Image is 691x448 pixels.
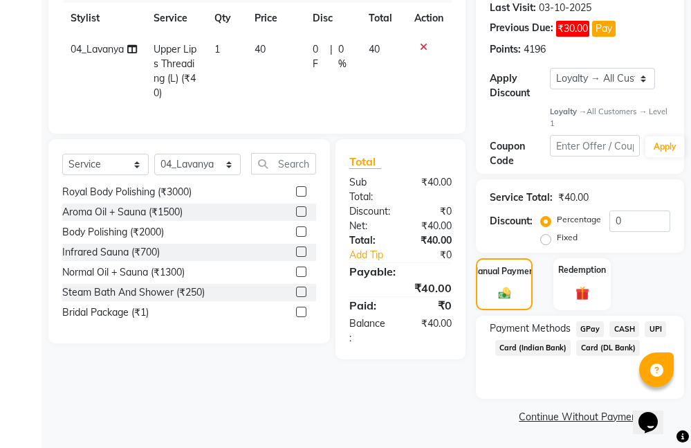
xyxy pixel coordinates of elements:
[495,286,515,301] img: _cash.svg
[645,136,685,157] button: Apply
[304,3,360,34] th: Disc
[490,214,533,229] div: Discount:
[400,219,462,233] div: ₹40.00
[406,3,452,34] th: Action
[471,265,537,278] label: Manual Payment
[62,205,183,219] div: Aroma Oil + Sauna (₹1500)
[645,321,666,337] span: UPI
[339,233,400,248] div: Total:
[571,285,593,302] img: _gift.svg
[490,42,521,57] div: Points:
[246,3,304,34] th: Price
[330,42,333,71] span: |
[556,21,589,37] span: ₹30.00
[251,153,316,174] input: Search or Scan
[524,42,546,57] div: 4196
[338,42,352,71] span: 0 %
[557,213,601,226] label: Percentage
[62,305,149,320] div: Bridal Package (₹1)
[411,248,462,262] div: ₹0
[154,43,196,99] span: Upper Lips Threading (L) (₹40)
[490,1,536,15] div: Last Visit:
[339,297,400,314] div: Paid:
[339,219,400,233] div: Net:
[550,106,670,129] div: All Customers → Level 1
[145,3,206,34] th: Service
[214,43,220,55] span: 1
[558,264,606,276] label: Redemption
[539,1,591,15] div: 03-10-2025
[576,321,605,337] span: GPay
[490,21,553,37] div: Previous Due:
[558,190,589,205] div: ₹40.00
[495,340,571,356] span: Card (Indian Bank)
[313,42,324,71] span: 0 F
[339,175,400,204] div: Sub Total:
[339,280,462,296] div: ₹40.00
[576,340,640,356] span: Card (DL Bank)
[71,43,124,55] span: 04_Lavanya
[206,3,246,34] th: Qty
[633,393,677,434] iframe: chat widget
[490,139,550,168] div: Coupon Code
[62,3,145,34] th: Stylist
[400,175,462,204] div: ₹40.00
[490,190,553,205] div: Service Total:
[62,285,205,300] div: Steam Bath And Shower (₹250)
[339,204,400,219] div: Discount:
[400,204,462,219] div: ₹0
[490,71,550,100] div: Apply Discount
[62,265,185,280] div: Normal Oil + Sauna (₹1300)
[339,263,462,280] div: Payable:
[592,21,616,37] button: Pay
[339,316,400,346] div: Balance :
[550,107,587,116] strong: Loyalty →
[479,410,681,424] a: Continue Without Payment
[400,316,462,346] div: ₹40.00
[255,43,266,55] span: 40
[490,321,571,336] span: Payment Methods
[349,154,381,169] span: Total
[557,231,578,244] label: Fixed
[62,225,164,240] div: Body Polishing (₹2000)
[339,248,411,262] a: Add Tip
[62,185,192,199] div: Royal Body Polishing (₹3000)
[62,245,160,260] div: Infrared Sauna (₹700)
[360,3,406,34] th: Total
[400,233,462,248] div: ₹40.00
[369,43,380,55] span: 40
[400,297,462,314] div: ₹0
[609,321,639,337] span: CASH
[550,135,641,156] input: Enter Offer / Coupon Code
